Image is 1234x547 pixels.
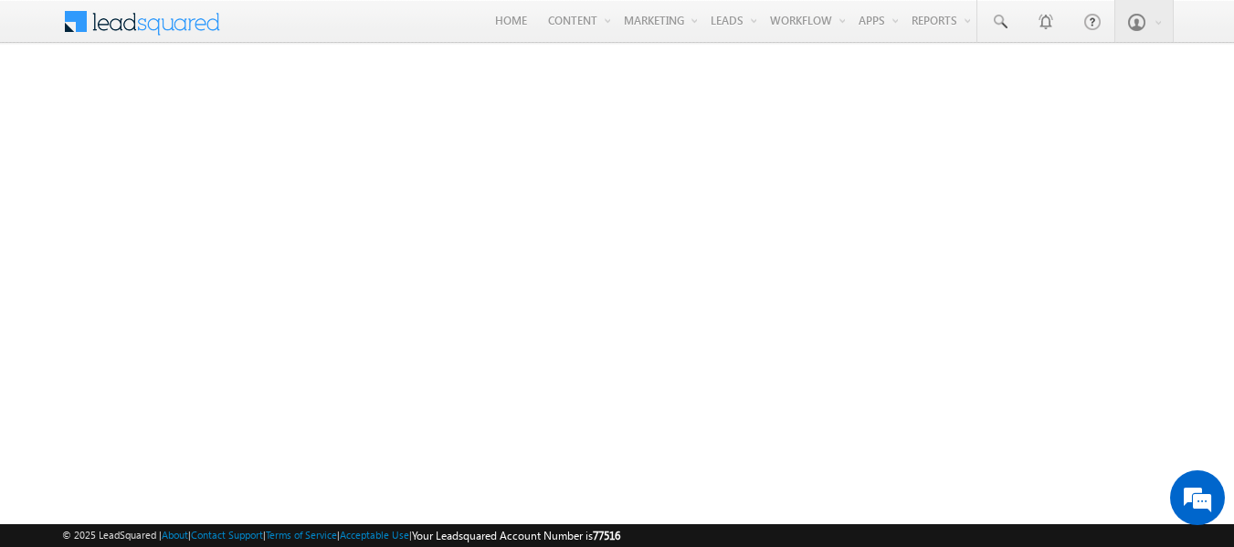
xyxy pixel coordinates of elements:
span: 77516 [593,529,620,542]
span: Your Leadsquared Account Number is [412,529,620,542]
span: © 2025 LeadSquared | | | | | [62,527,620,544]
a: Contact Support [191,529,263,541]
a: About [162,529,188,541]
a: Terms of Service [266,529,337,541]
a: Acceptable Use [340,529,409,541]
